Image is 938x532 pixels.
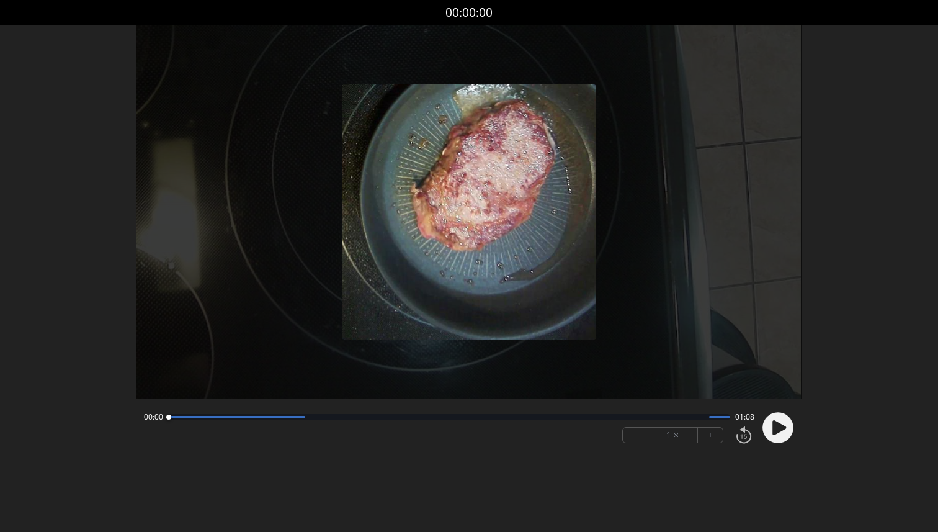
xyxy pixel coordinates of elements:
button: + [698,428,723,443]
img: Poster Image [342,84,597,340]
span: 00:00 [144,412,163,422]
span: 01:08 [735,412,754,422]
a: 00:00:00 [445,4,493,22]
div: 1 × [648,428,698,443]
button: − [623,428,648,443]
